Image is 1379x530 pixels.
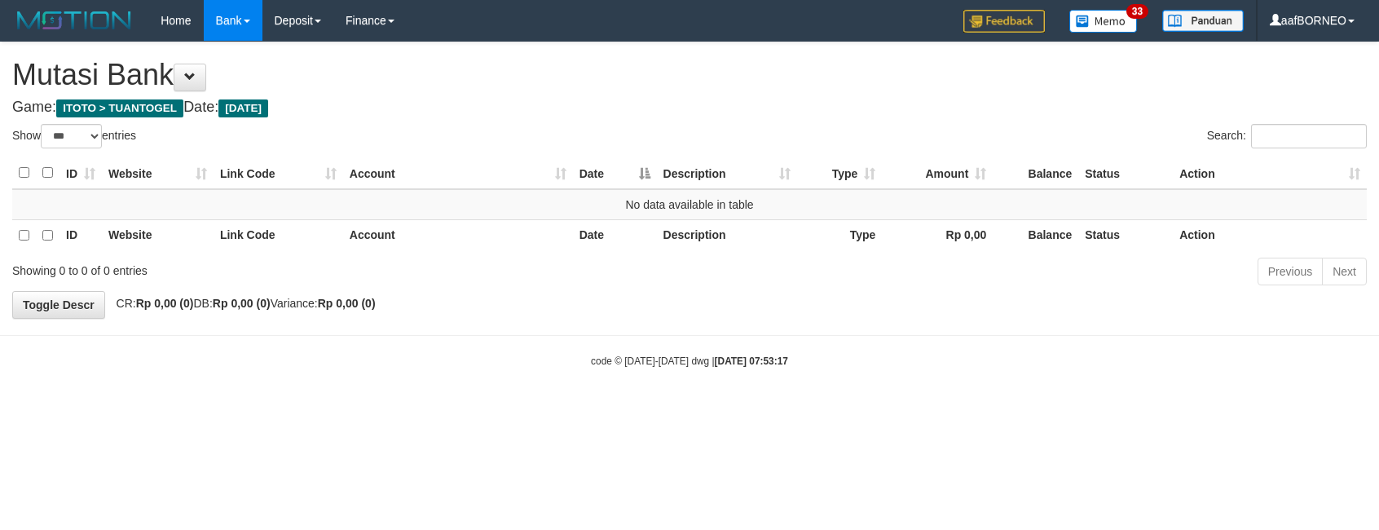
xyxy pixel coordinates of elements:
[218,99,268,117] span: [DATE]
[108,297,376,310] span: CR: DB: Variance:
[1126,4,1148,19] span: 33
[102,157,214,189] th: Website: activate to sort column ascending
[214,219,343,251] th: Link Code
[1173,219,1367,251] th: Action
[343,219,573,251] th: Account
[59,157,102,189] th: ID: activate to sort column ascending
[573,157,657,189] th: Date: activate to sort column descending
[993,219,1078,251] th: Balance
[12,256,562,279] div: Showing 0 to 0 of 0 entries
[213,297,271,310] strong: Rp 0,00 (0)
[1251,124,1367,148] input: Search:
[318,297,376,310] strong: Rp 0,00 (0)
[573,219,657,251] th: Date
[1173,157,1367,189] th: Action: activate to sort column ascending
[59,219,102,251] th: ID
[882,219,993,251] th: Rp 0,00
[12,59,1367,91] h1: Mutasi Bank
[12,124,136,148] label: Show entries
[882,157,993,189] th: Amount: activate to sort column ascending
[12,189,1367,220] td: No data available in table
[102,219,214,251] th: Website
[12,8,136,33] img: MOTION_logo.png
[657,157,798,189] th: Description: activate to sort column ascending
[591,356,788,367] small: code © [DATE]-[DATE] dwg |
[12,99,1367,116] h4: Game: Date:
[1078,157,1173,189] th: Status
[1162,10,1244,32] img: panduan.png
[797,219,882,251] th: Type
[1069,10,1138,33] img: Button%20Memo.svg
[1078,219,1173,251] th: Status
[1322,258,1367,285] a: Next
[136,297,194,310] strong: Rp 0,00 (0)
[41,124,102,148] select: Showentries
[56,99,183,117] span: ITOTO > TUANTOGEL
[657,219,798,251] th: Description
[12,291,105,319] a: Toggle Descr
[1258,258,1323,285] a: Previous
[1207,124,1367,148] label: Search:
[715,356,788,367] strong: [DATE] 07:53:17
[343,157,573,189] th: Account: activate to sort column ascending
[797,157,882,189] th: Type: activate to sort column ascending
[214,157,343,189] th: Link Code: activate to sort column ascending
[963,10,1045,33] img: Feedback.jpg
[993,157,1078,189] th: Balance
